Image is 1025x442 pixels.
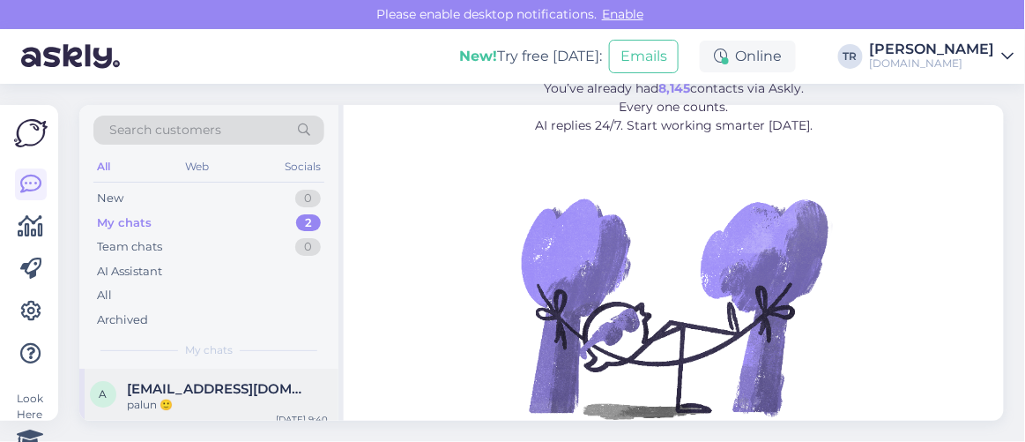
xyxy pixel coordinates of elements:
[658,80,690,96] b: 8,145
[295,238,321,256] div: 0
[459,48,497,64] b: New!
[870,42,1014,71] a: [PERSON_NAME][DOMAIN_NAME]
[296,214,321,232] div: 2
[100,387,108,401] span: a
[14,119,48,147] img: Askly Logo
[440,79,908,135] p: You’ve already had contacts via Askly. Every one counts. AI replies 24/7. Start working smarter [...
[870,42,995,56] div: [PERSON_NAME]
[459,46,602,67] div: Try free [DATE]:
[182,155,213,178] div: Web
[609,40,679,73] button: Emails
[97,287,112,304] div: All
[127,381,310,397] span: anettevissak@gmail.com
[93,155,114,178] div: All
[185,342,233,358] span: My chats
[109,121,221,139] span: Search customers
[97,190,123,207] div: New
[97,238,162,256] div: Team chats
[870,56,995,71] div: [DOMAIN_NAME]
[97,263,162,281] div: AI Assistant
[97,214,152,232] div: My chats
[700,41,796,72] div: Online
[281,155,324,178] div: Socials
[97,311,148,329] div: Archived
[838,44,863,69] div: TR
[295,190,321,207] div: 0
[597,6,649,22] span: Enable
[276,413,328,426] div: [DATE] 9:40
[127,397,328,413] div: palun 🙂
